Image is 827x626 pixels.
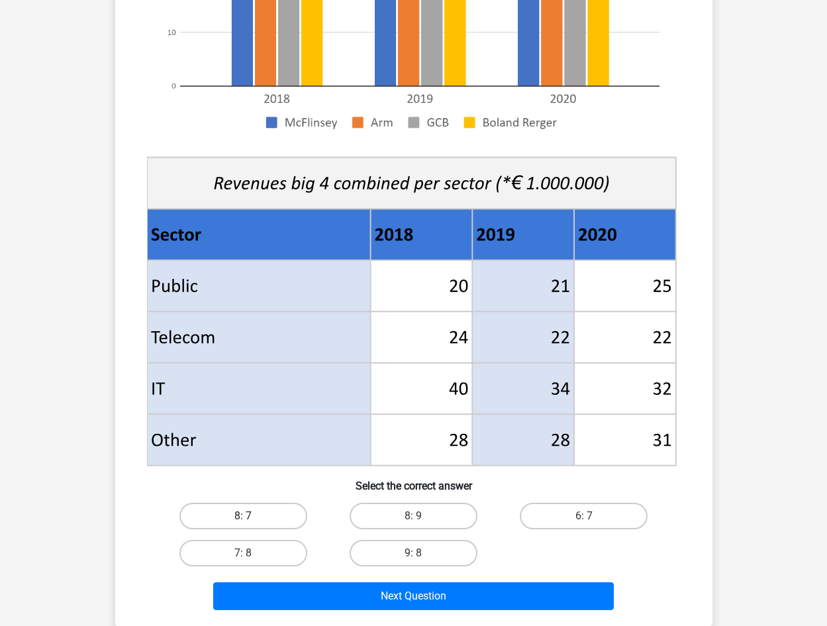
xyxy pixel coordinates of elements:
button: Next Question [213,582,614,610]
label: 8: 9 [350,503,477,529]
h6: Select the correct answer [136,469,691,492]
label: 9: 8 [350,540,477,566]
label: 6: 7 [520,503,648,529]
label: 7: 8 [179,540,307,566]
label: 8: 7 [179,503,307,529]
